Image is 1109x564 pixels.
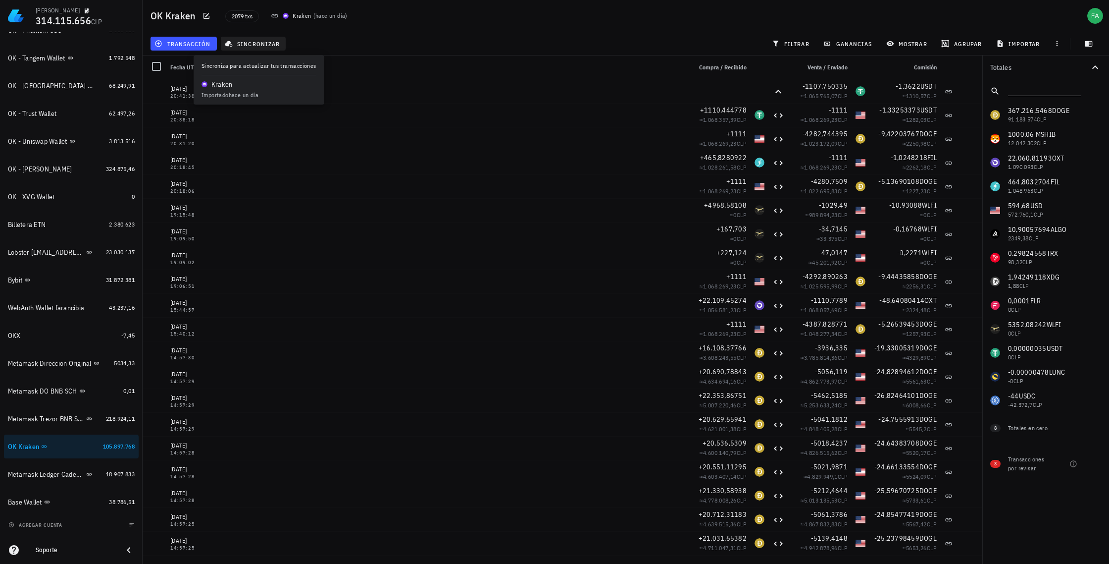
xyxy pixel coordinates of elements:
[4,296,139,320] a: WebAuth Wallet farancibia 43.237,16
[170,131,202,141] div: [DATE]
[106,248,135,256] span: 23.030.137
[856,86,865,96] div: USDT-icon
[856,277,865,286] div: DOGE-icon
[829,106,848,114] span: -1111
[123,387,135,395] span: 0,01
[811,534,848,543] span: -5139,4148
[819,225,848,233] span: -34,7145
[804,354,838,361] span: 3.785.814,36
[170,260,202,265] div: 19:09:02
[170,274,202,284] div: [DATE]
[210,63,222,71] span: Nota
[788,56,852,79] div: Venta / Enviado
[801,140,848,147] span: ≈
[825,40,872,48] span: ganancias
[927,211,937,219] span: CLP
[737,282,747,290] span: CLP
[699,486,747,495] span: +21.330,58938
[170,117,202,122] div: 20:38:18
[106,165,135,172] span: 324.875,46
[811,510,848,519] span: -5061,3786
[906,140,927,147] span: 2250,98
[920,259,937,266] span: ≈
[804,306,838,314] span: 1.068.057,69
[856,134,865,144] div: DOGE-icon
[703,187,737,195] span: 1.068.269,23
[906,378,927,385] span: 5561,63
[106,276,135,283] span: 31.872.381
[227,40,280,48] span: sincronizar
[703,439,747,448] span: +20.536,5309
[882,37,933,51] button: mostrar
[151,37,217,51] button: transacción
[922,225,937,233] span: WLFI
[699,367,747,376] span: +20.690,78843
[170,141,202,146] div: 20:31:20
[8,54,65,62] div: OK - Tangem Wallet
[811,415,848,424] span: -5041,1812
[755,253,764,263] div: WLFI-icon
[878,129,919,138] span: -9,42203767
[755,158,764,168] div: FIL-icon
[811,296,848,305] span: -1110,7789
[4,435,139,458] a: OK Kraken 105.897.768
[726,272,747,281] span: +1111
[807,63,848,71] span: Venta / Enviado
[703,116,737,123] span: 1.068.357,39
[699,462,747,471] span: +20.551,11295
[879,296,924,305] span: -48,64080414
[755,181,764,191] div: USD-icon
[923,235,926,242] span: 0
[893,225,922,233] span: -0,16768
[170,236,202,241] div: 19:09:50
[730,259,747,266] span: ≈
[737,140,747,147] span: CLP
[906,187,927,195] span: 1227,23
[733,235,736,242] span: 0
[699,296,747,305] span: +22.109,45274
[990,64,1089,71] div: Totales
[156,40,210,48] span: transacción
[4,129,139,153] a: OK - Uniswap Wallet 3.813.516
[804,330,838,338] span: 1.048.277,34
[232,11,252,22] span: 2079 txs
[716,248,747,257] span: +227,124
[313,11,348,21] span: ( )
[703,354,737,361] span: 3.608.243,55
[170,155,202,165] div: [DATE]
[927,153,937,162] span: FIL
[943,40,982,48] span: agrupar
[801,187,848,195] span: ≈
[801,116,848,123] span: ≈
[922,201,937,210] span: WLFI
[1087,8,1103,24] div: avatar
[8,165,72,173] div: OK - [PERSON_NAME]
[869,56,941,79] div: Comisión
[803,320,848,329] span: -4387,828771
[703,378,737,385] span: 4.634.694,16
[874,510,919,519] span: -24,85477419
[687,56,751,79] div: Compra / Recibido
[878,177,919,186] span: -5,13690108
[819,248,848,257] span: -47,0147
[920,82,937,91] span: USDT
[699,343,747,352] span: +16.108,37766
[774,40,809,48] span: filtrar
[903,140,937,147] span: ≈
[109,110,135,117] span: 62.497,26
[737,259,747,266] span: CLP
[109,82,135,89] span: 68.249,91
[804,140,838,147] span: 1.023.172,09
[315,12,345,19] span: hace un día
[4,185,139,209] a: OK - XVG Wallet 0
[703,401,737,409] span: 5.007.220,46
[170,213,202,218] div: 19:15:48
[109,498,135,506] span: 38.786,51
[8,193,55,201] div: OK - XVG Wallet
[730,235,747,242] span: ≈
[919,177,937,186] span: DOGE
[10,522,62,528] span: agregar cuenta
[170,63,197,71] span: Fecha UTC
[874,534,919,543] span: -25,23798459
[804,187,838,195] span: 1.022.695,83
